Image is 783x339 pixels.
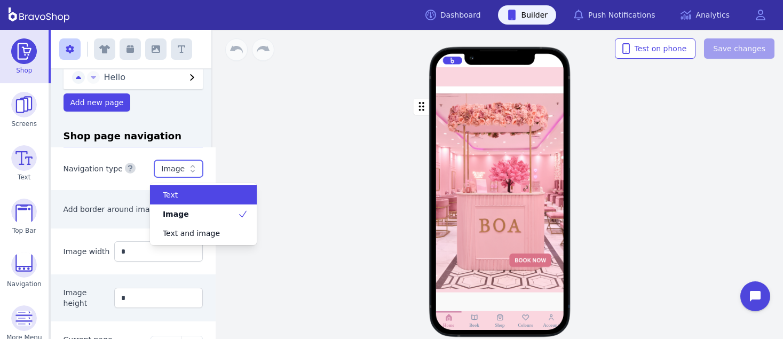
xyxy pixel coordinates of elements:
[543,322,559,328] div: Account
[9,7,69,22] img: BravoShop
[495,322,505,328] div: Shop
[64,165,123,174] label: Navigation type
[100,71,203,84] button: Hello
[469,322,479,328] div: Book
[64,205,163,214] label: Add border around images
[713,43,765,54] span: Save changes
[672,5,738,25] a: Analytics
[161,163,185,174] div: Image
[18,173,30,182] span: Text
[615,38,696,59] button: Test on phone
[163,190,178,200] span: Text
[104,72,126,82] span: Hello
[64,93,131,112] button: Add new page
[70,98,124,107] span: Add new page
[498,5,557,25] a: Builder
[417,5,489,25] a: Dashboard
[163,209,189,219] span: Image
[64,247,110,256] label: Image width
[163,228,220,239] span: Text and image
[12,120,37,128] span: Screens
[704,38,774,59] button: Save changes
[12,226,36,235] span: Top Bar
[624,43,687,54] span: Test on phone
[7,280,42,288] span: Navigation
[443,322,454,328] div: Home
[16,66,32,75] span: Shop
[64,129,203,147] h3: Shop page navigation
[64,288,88,308] label: Image height
[518,322,533,328] div: Colours
[565,5,663,25] a: Push Notifications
